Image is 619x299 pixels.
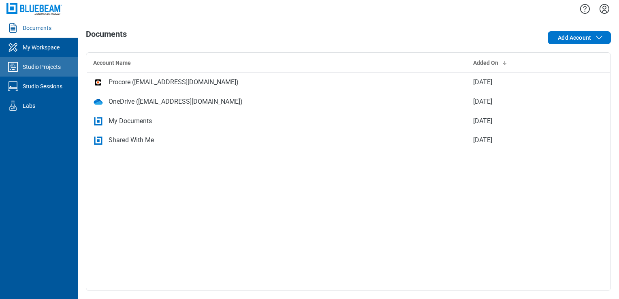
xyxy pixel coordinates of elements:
[93,59,460,67] div: Account Name
[598,2,611,16] button: Settings
[6,3,62,15] img: Bluebeam, Inc.
[86,30,127,43] h1: Documents
[467,111,572,131] td: [DATE]
[23,43,60,51] div: My Workspace
[6,99,19,112] svg: Labs
[473,59,565,67] div: Added On
[23,102,35,110] div: Labs
[6,80,19,93] svg: Studio Sessions
[23,24,51,32] div: Documents
[548,31,611,44] button: Add Account
[109,135,154,145] div: Shared With Me
[467,92,572,111] td: [DATE]
[6,41,19,54] svg: My Workspace
[467,73,572,92] td: [DATE]
[109,77,239,87] div: Procore ([EMAIL_ADDRESS][DOMAIN_NAME])
[109,97,243,107] div: OneDrive ([EMAIL_ADDRESS][DOMAIN_NAME])
[23,63,61,71] div: Studio Projects
[23,82,62,90] div: Studio Sessions
[86,53,610,150] table: bb-data-table
[467,131,572,150] td: [DATE]
[6,21,19,34] svg: Documents
[109,116,152,126] div: My Documents
[558,34,591,42] span: Add Account
[6,60,19,73] svg: Studio Projects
